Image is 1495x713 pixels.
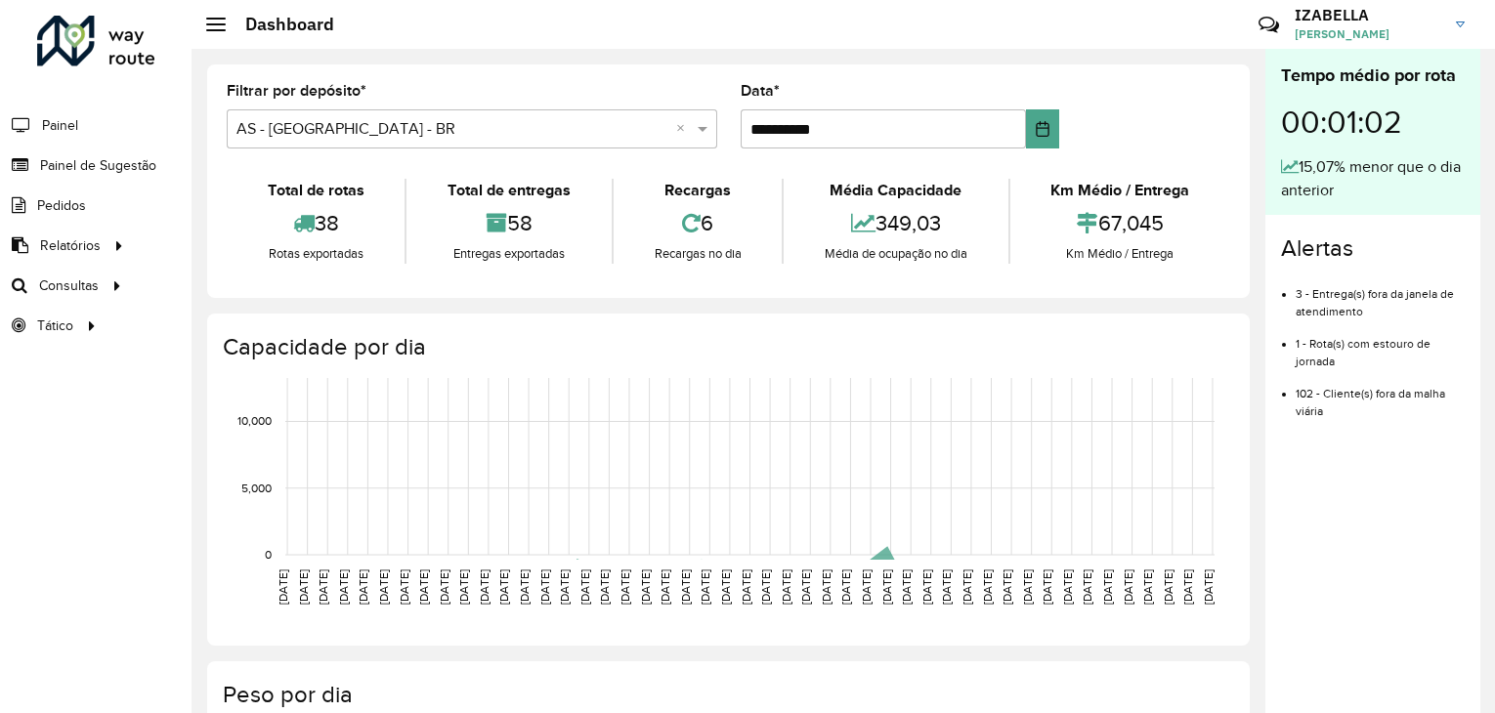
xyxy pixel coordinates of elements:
[789,179,1003,202] div: Média Capacidade
[42,115,78,136] span: Painel
[232,244,400,264] div: Rotas exportadas
[619,569,631,605] text: [DATE]
[411,202,606,244] div: 58
[518,569,531,605] text: [DATE]
[741,79,780,103] label: Data
[1295,25,1441,43] span: [PERSON_NAME]
[457,569,470,605] text: [DATE]
[1015,179,1225,202] div: Km Médio / Entrega
[1122,569,1134,605] text: [DATE]
[277,569,289,605] text: [DATE]
[961,569,973,605] text: [DATE]
[337,569,350,605] text: [DATE]
[1001,569,1013,605] text: [DATE]
[297,569,310,605] text: [DATE]
[1281,155,1465,202] div: 15,07% menor que o dia anterior
[411,244,606,264] div: Entregas exportadas
[619,244,777,264] div: Recargas no dia
[1281,234,1465,263] h4: Alertas
[789,202,1003,244] div: 349,03
[226,14,334,35] h2: Dashboard
[900,569,913,605] text: [DATE]
[357,569,369,605] text: [DATE]
[639,569,652,605] text: [DATE]
[719,569,732,605] text: [DATE]
[880,569,893,605] text: [DATE]
[1101,569,1114,605] text: [DATE]
[558,569,571,605] text: [DATE]
[780,569,792,605] text: [DATE]
[37,315,73,336] span: Tático
[265,548,272,561] text: 0
[438,569,450,605] text: [DATE]
[1281,89,1465,155] div: 00:01:02
[598,569,611,605] text: [DATE]
[317,569,329,605] text: [DATE]
[1296,370,1465,420] li: 102 - Cliente(s) fora da malha viária
[659,569,671,605] text: [DATE]
[789,244,1003,264] div: Média de ocupação no dia
[676,117,693,141] span: Clear all
[232,179,400,202] div: Total de rotas
[981,569,994,605] text: [DATE]
[227,79,366,103] label: Filtrar por depósito
[1015,202,1225,244] div: 67,045
[478,569,491,605] text: [DATE]
[940,569,953,605] text: [DATE]
[417,569,430,605] text: [DATE]
[40,155,156,176] span: Painel de Sugestão
[839,569,852,605] text: [DATE]
[799,569,812,605] text: [DATE]
[860,569,873,605] text: [DATE]
[1281,63,1465,89] div: Tempo médio por rota
[223,681,1230,709] h4: Peso por dia
[40,235,101,256] span: Relatórios
[223,333,1230,361] h4: Capacidade por dia
[1021,569,1034,605] text: [DATE]
[37,195,86,216] span: Pedidos
[578,569,591,605] text: [DATE]
[759,569,772,605] text: [DATE]
[1295,6,1441,24] h3: IZABELLA
[1162,569,1175,605] text: [DATE]
[1026,109,1059,148] button: Choose Date
[820,569,833,605] text: [DATE]
[1248,4,1290,46] a: Contato Rápido
[39,275,99,296] span: Consultas
[1061,569,1074,605] text: [DATE]
[1041,569,1053,605] text: [DATE]
[377,569,390,605] text: [DATE]
[699,569,711,605] text: [DATE]
[497,569,510,605] text: [DATE]
[920,569,933,605] text: [DATE]
[740,569,752,605] text: [DATE]
[237,415,272,428] text: 10,000
[619,179,777,202] div: Recargas
[1181,569,1194,605] text: [DATE]
[411,179,606,202] div: Total de entregas
[398,569,410,605] text: [DATE]
[1081,569,1093,605] text: [DATE]
[241,482,272,494] text: 5,000
[232,202,400,244] div: 38
[538,569,551,605] text: [DATE]
[1296,271,1465,320] li: 3 - Entrega(s) fora da janela de atendimento
[679,569,692,605] text: [DATE]
[1202,569,1215,605] text: [DATE]
[1141,569,1154,605] text: [DATE]
[1015,244,1225,264] div: Km Médio / Entrega
[619,202,777,244] div: 6
[1296,320,1465,370] li: 1 - Rota(s) com estouro de jornada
